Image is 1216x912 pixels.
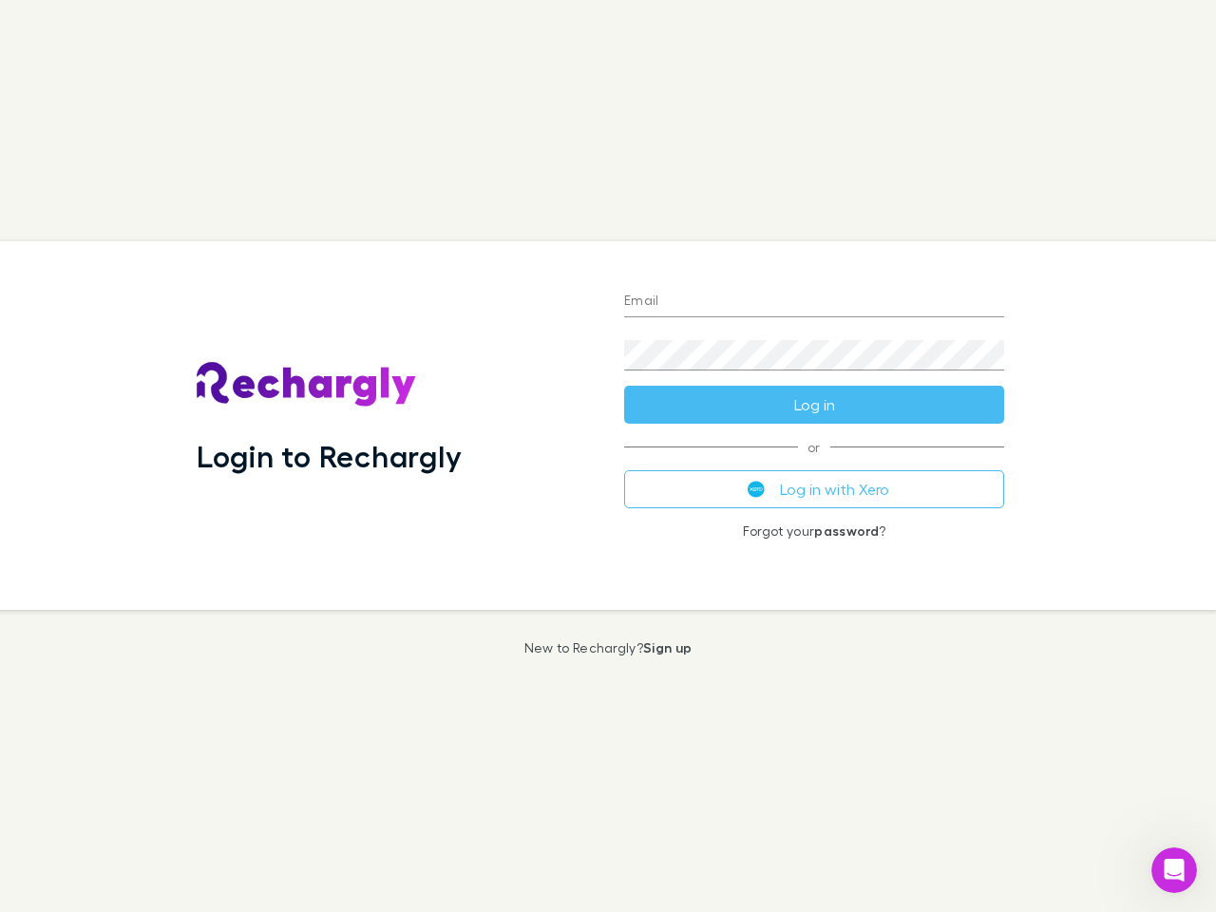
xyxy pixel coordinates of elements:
p: Forgot your ? [624,523,1004,539]
h1: Login to Rechargly [197,438,462,474]
button: Log in with Xero [624,470,1004,508]
a: password [814,522,879,539]
button: Log in [624,386,1004,424]
img: Rechargly's Logo [197,362,417,408]
a: Sign up [643,639,692,655]
p: New to Rechargly? [524,640,693,655]
span: or [624,446,1004,447]
img: Xero's logo [748,481,765,498]
iframe: Intercom live chat [1151,847,1197,893]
